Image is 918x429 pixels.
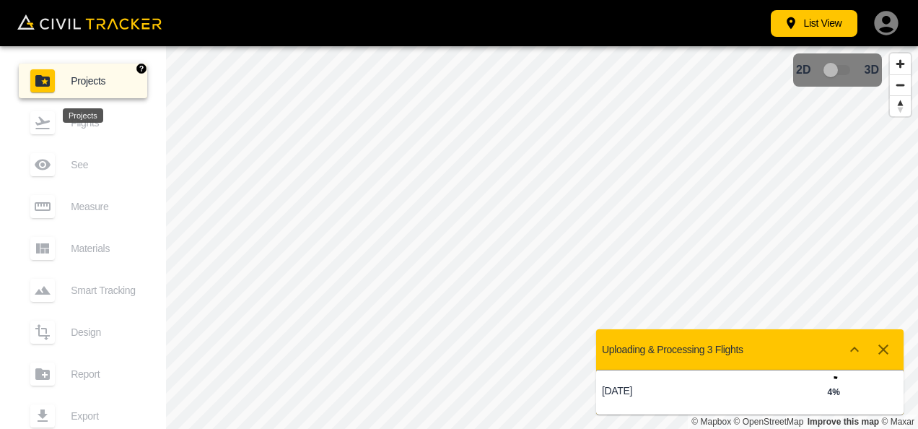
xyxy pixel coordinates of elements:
[63,108,103,123] div: Projects
[771,10,857,37] button: List View
[865,64,879,77] span: 3D
[19,64,147,98] a: Projects
[71,75,136,87] span: Projects
[840,335,869,364] button: Show more
[827,387,839,397] strong: 4 %
[817,56,859,84] span: 3D model not uploaded yet
[166,46,918,429] canvas: Map
[734,417,804,427] a: OpenStreetMap
[691,417,731,427] a: Mapbox
[796,64,810,77] span: 2D
[808,417,879,427] a: Map feedback
[602,385,750,396] p: [DATE]
[890,95,911,116] button: Reset bearing to north
[602,344,743,355] p: Uploading & Processing 3 Flights
[881,417,914,427] a: Maxar
[890,74,911,95] button: Zoom out
[17,14,162,30] img: Civil Tracker
[890,53,911,74] button: Zoom in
